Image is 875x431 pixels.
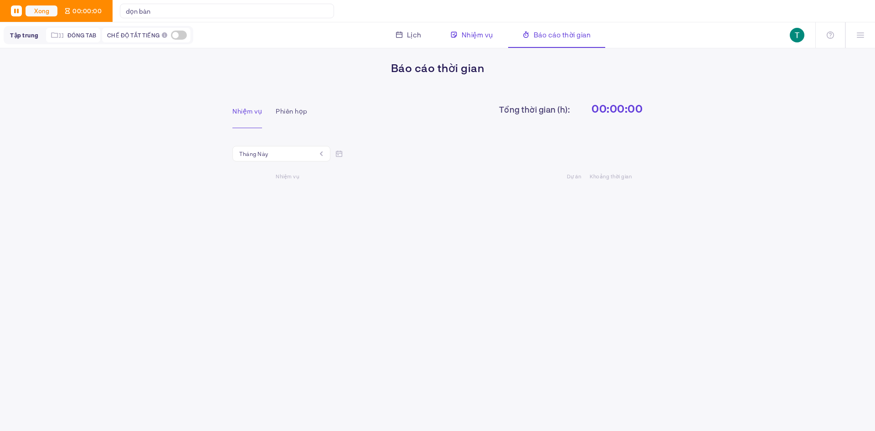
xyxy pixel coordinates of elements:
img: ACg8ocL1XOj6oEu2wzBSENB2byxK6H_68RzRKDXEvWpuj_qWAi3rug=s96-c [790,28,804,42]
font: Phiên họp [276,107,308,115]
font: Chế độ tắt tiếng [107,32,160,38]
font: Xong [34,7,49,15]
font: Nhiệm vụ [462,31,494,39]
font: : [92,7,93,15]
font: Tổng thời gian (h): [499,104,570,114]
font: Đóng tab [67,32,97,38]
font: Dự án [567,173,582,179]
a: Báo cáo thời gian [508,22,606,48]
font: Nhiệm vụ [276,173,299,179]
a: Nhiệm vụ [436,22,508,48]
font: Báo cáo thời gian [391,61,484,74]
button: Xong [26,5,57,16]
font: Nhiệm vụ [232,107,262,115]
font: Khoảng thời gian [590,173,632,179]
font: 00 [93,7,102,15]
font: Báo cáo thời gian [534,31,591,39]
font: Lịch [407,31,422,39]
font: 00:00:00 [592,102,643,115]
font: 00 [83,7,92,15]
a: Lịch [381,22,436,48]
font: 00: [72,7,83,15]
font: Tập trung [10,32,39,38]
